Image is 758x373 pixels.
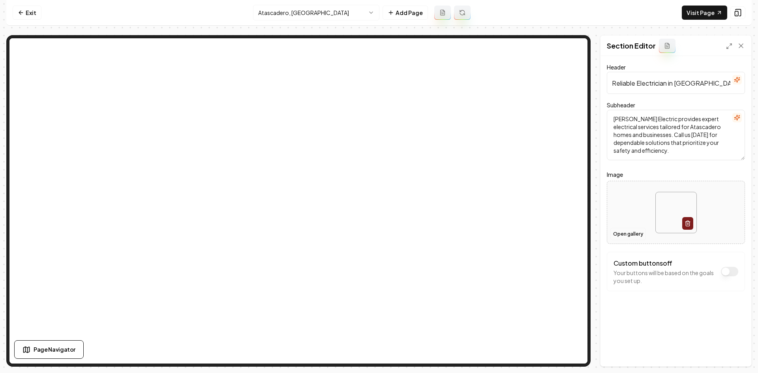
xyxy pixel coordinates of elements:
button: Add admin section prompt [659,39,675,53]
button: Add Page [383,6,428,20]
label: Header [607,64,626,71]
button: Regenerate page [454,6,471,20]
label: Custom buttons off [614,259,672,267]
span: Page Navigator [34,345,75,354]
p: Your buttons will be based on the goals you set up. [614,269,717,285]
button: Page Navigator [14,340,84,359]
a: Visit Page [682,6,727,20]
input: Header [607,72,745,94]
img: image [656,192,696,233]
h2: Section Editor [607,40,656,51]
button: Add admin page prompt [434,6,451,20]
a: Exit [13,6,41,20]
label: Subheader [607,101,635,109]
label: Image [607,170,745,179]
button: Open gallery [610,228,646,240]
